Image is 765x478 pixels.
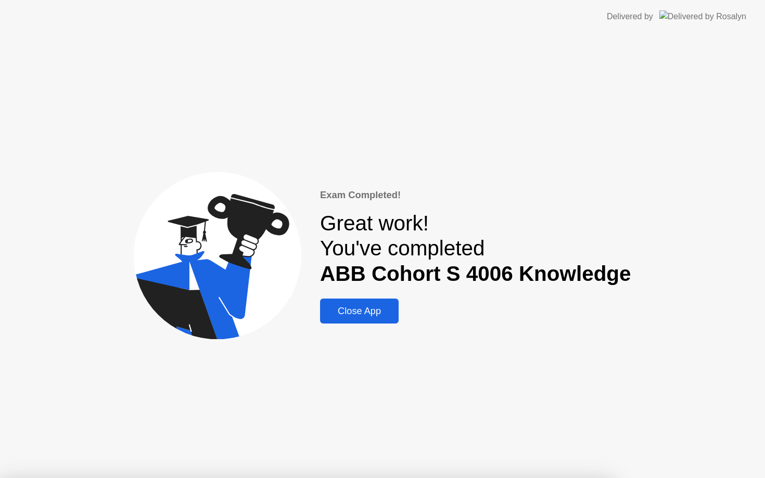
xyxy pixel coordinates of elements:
[607,10,653,23] div: Delivered by
[320,211,631,287] div: Great work! You've completed
[659,10,746,22] img: Delivered by Rosalyn
[323,306,396,317] div: Close App
[320,262,631,286] b: ABB Cohort S 4006 Knowledge
[320,188,631,202] div: Exam Completed!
